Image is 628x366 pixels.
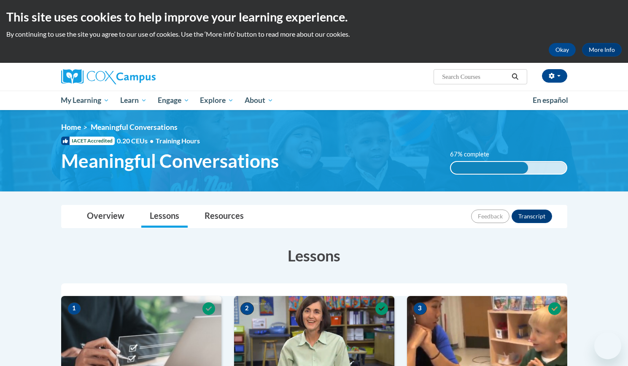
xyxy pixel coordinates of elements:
[49,91,580,110] div: Main menu
[196,205,252,228] a: Resources
[61,95,109,105] span: My Learning
[156,137,200,145] span: Training Hours
[56,91,115,110] a: My Learning
[509,72,521,82] button: Search
[158,95,189,105] span: Engage
[200,95,234,105] span: Explore
[471,210,509,223] button: Feedback
[67,302,81,315] span: 1
[141,205,188,228] a: Lessons
[527,91,574,109] a: En español
[594,332,621,359] iframe: Button to launch messaging window
[61,137,115,145] span: IACET Accredited
[441,72,509,82] input: Search Courses
[533,96,568,105] span: En español
[451,162,528,174] div: 67% complete
[245,95,273,105] span: About
[239,91,279,110] a: About
[240,302,254,315] span: 2
[120,95,147,105] span: Learn
[117,136,156,145] span: 0.20 CEUs
[6,8,622,25] h2: This site uses cookies to help improve your learning experience.
[6,30,622,39] p: By continuing to use the site you agree to our use of cookies. Use the ‘More info’ button to read...
[61,245,567,266] h3: Lessons
[150,137,154,145] span: •
[61,69,221,84] a: Cox Campus
[152,91,195,110] a: Engage
[61,123,81,132] a: Home
[413,302,427,315] span: 3
[582,43,622,57] a: More Info
[61,69,156,84] img: Cox Campus
[115,91,152,110] a: Learn
[91,123,178,132] span: Meaningful Conversations
[61,150,279,172] span: Meaningful Conversations
[450,150,499,159] label: 67% complete
[512,210,552,223] button: Transcript
[549,43,576,57] button: Okay
[78,205,133,228] a: Overview
[542,69,567,83] button: Account Settings
[194,91,239,110] a: Explore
